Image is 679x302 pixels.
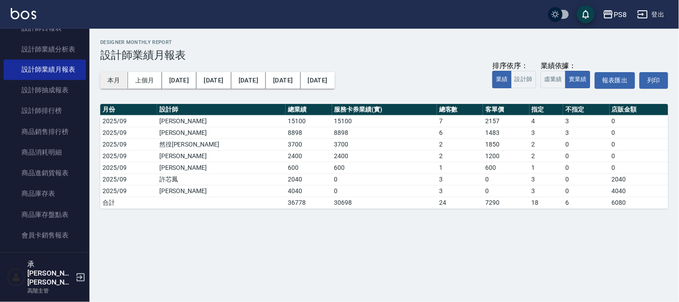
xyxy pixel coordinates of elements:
[483,173,529,185] td: 0
[4,122,86,142] a: 商品銷售排行榜
[610,197,668,208] td: 6080
[530,104,564,116] th: 指定
[483,115,529,127] td: 2157
[332,162,437,173] td: 600
[332,150,437,162] td: 2400
[286,162,332,173] td: 600
[483,185,529,197] td: 0
[100,49,668,61] h3: 設計師業績月報表
[4,101,86,121] a: 設計師排行榜
[100,104,157,116] th: 月份
[100,39,668,45] h2: Designer Monthly Report
[530,173,564,185] td: 3
[640,72,668,89] button: 列印
[332,115,437,127] td: 15100
[4,18,86,39] a: 設計師日報表
[100,72,128,89] button: 本月
[286,127,332,138] td: 8898
[530,197,564,208] td: 18
[4,184,86,204] a: 商品庫存表
[4,246,86,267] a: 服務扣項明細表
[286,185,332,197] td: 4040
[11,8,36,19] img: Logo
[332,138,437,150] td: 3700
[541,71,566,88] button: 虛業績
[100,185,157,197] td: 2025/09
[157,115,286,127] td: [PERSON_NAME]
[332,185,437,197] td: 0
[100,138,157,150] td: 2025/09
[610,162,668,173] td: 0
[610,173,668,185] td: 2040
[563,138,609,150] td: 0
[610,150,668,162] td: 0
[4,142,86,163] a: 商品消耗明細
[286,115,332,127] td: 15100
[7,268,25,286] img: Person
[157,185,286,197] td: [PERSON_NAME]
[332,173,437,185] td: 0
[157,150,286,162] td: [PERSON_NAME]
[286,138,332,150] td: 3700
[4,60,86,80] a: 設計師業績月報表
[492,71,512,88] button: 業績
[437,162,483,173] td: 1
[511,71,536,88] button: 設計師
[157,104,286,116] th: 設計師
[610,127,668,138] td: 0
[483,127,529,138] td: 1483
[100,104,668,209] table: a dense table
[614,9,627,20] div: PS8
[100,197,157,208] td: 合計
[610,185,668,197] td: 4040
[286,104,332,116] th: 總業績
[266,72,300,89] button: [DATE]
[437,173,483,185] td: 3
[530,150,564,162] td: 2
[4,225,86,246] a: 會員卡銷售報表
[530,162,564,173] td: 1
[634,6,668,23] button: 登出
[100,115,157,127] td: 2025/09
[530,185,564,197] td: 3
[610,115,668,127] td: 0
[301,72,335,89] button: [DATE]
[437,185,483,197] td: 3
[100,162,157,173] td: 2025/09
[563,104,609,116] th: 不指定
[128,72,162,89] button: 上個月
[530,138,564,150] td: 2
[100,127,157,138] td: 2025/09
[4,39,86,60] a: 設計師業績分析表
[231,72,266,89] button: [DATE]
[437,150,483,162] td: 2
[162,72,196,89] button: [DATE]
[483,104,529,116] th: 客單價
[196,72,231,89] button: [DATE]
[437,115,483,127] td: 7
[595,72,635,89] button: 報表匯出
[4,80,86,101] a: 設計師抽成報表
[599,5,630,24] button: PS8
[286,173,332,185] td: 2040
[100,173,157,185] td: 2025/09
[483,150,529,162] td: 1200
[541,61,590,71] div: 業績依據：
[610,104,668,116] th: 店販金額
[563,162,609,173] td: 0
[610,138,668,150] td: 0
[492,61,536,71] div: 排序依序：
[563,197,609,208] td: 6
[437,197,483,208] td: 24
[437,104,483,116] th: 總客數
[27,260,73,287] h5: 承[PERSON_NAME][PERSON_NAME]
[286,197,332,208] td: 36778
[483,197,529,208] td: 7290
[563,115,609,127] td: 3
[437,127,483,138] td: 6
[565,71,590,88] button: 實業績
[483,138,529,150] td: 1850
[437,138,483,150] td: 2
[563,150,609,162] td: 0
